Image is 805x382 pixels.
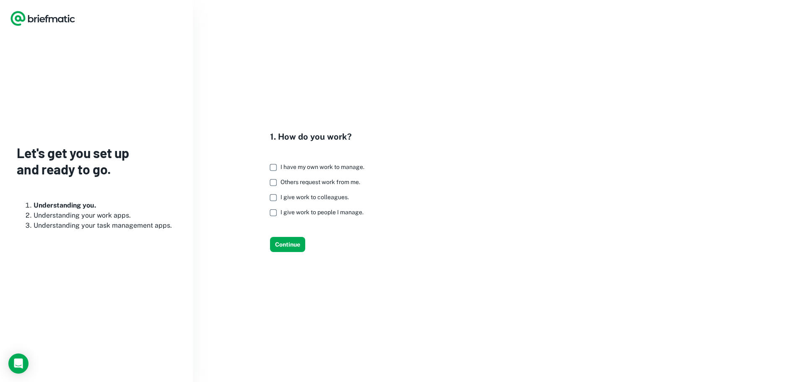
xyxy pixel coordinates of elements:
[34,201,96,209] b: Understanding you.
[34,221,176,231] li: Understanding your task management apps.
[280,164,364,170] span: I have my own work to manage.
[280,209,364,216] span: I give work to people I manage.
[34,210,176,221] li: Understanding your work apps.
[17,145,176,177] h3: Let's get you set up and ready to go.
[280,179,360,185] span: Others request work from me.
[8,353,29,374] div: Load Chat
[270,130,371,143] h4: 1. How do you work?
[270,237,305,252] button: Continue
[280,194,349,200] span: I give work to colleagues.
[10,10,75,27] a: Logo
